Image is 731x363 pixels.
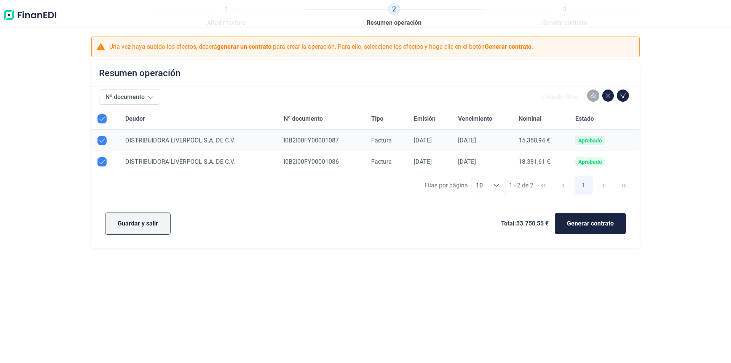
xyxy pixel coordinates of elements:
button: Page 1 [575,176,593,195]
span: DISTRIBUIDORA LIVERPOOL S.A. DE C.V. [125,158,235,165]
div: Choose [487,178,506,193]
div: Filas por página [425,181,468,190]
span: I0B2I00FY00001086 [284,158,339,165]
span: 1 - 2 de 2 [509,182,533,189]
button: Nº documento [99,90,160,105]
span: Factura [371,137,392,144]
span: 2 [388,3,400,15]
div: Aprobado [578,138,602,144]
button: First Page [534,176,552,195]
button: Guardar y salir [105,213,171,235]
span: DISTRIBUIDORA LIVERPOOL S.A. DE C.V. [125,137,235,144]
p: Una vez haya subido los efectos, deberá para crear la operación. Para ello, seleccione los efecto... [109,42,533,51]
div: Row Unselected null [97,157,107,166]
div: [DATE] [414,158,446,166]
button: Last Page [614,176,633,195]
span: Deudor [125,114,145,123]
span: Emisión [414,114,436,123]
span: Guardar y salir [118,219,158,228]
span: Vencimiento [458,114,492,123]
span: Estado [575,114,594,123]
div: Row Unselected null [97,136,107,145]
span: Factura [371,158,392,165]
span: Total: 33.750,55 € [501,219,549,228]
span: Generar contrato [567,219,614,228]
button: Next Page [594,176,613,195]
span: 10 [471,178,487,193]
button: Generar contrato [555,213,626,234]
div: All items selected [97,114,107,123]
span: Nº documento [284,114,323,123]
div: [DATE] [414,137,446,144]
img: Logo de aplicación [3,3,57,27]
span: Resumen operación [367,18,421,27]
h2: Resumen operación [99,68,180,78]
button: Previous Page [554,176,573,195]
div: [DATE] [458,137,506,144]
b: generar un contrato [217,43,271,50]
span: Tipo [371,114,383,123]
div: 15.368,94 € [519,137,563,144]
span: Nominal [519,114,541,123]
div: 18.381,61 € [519,158,563,166]
a: 2Resumen operación [367,3,421,27]
div: [DATE] [458,158,506,166]
div: Aprobado [578,159,602,165]
span: I0B2I00FY00001087 [284,137,339,144]
b: Generar contrato [485,43,531,50]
